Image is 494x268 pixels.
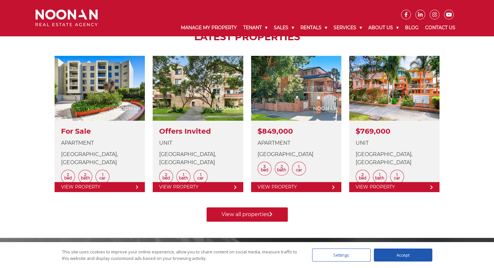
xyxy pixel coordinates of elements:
a: Manage My Property [178,19,240,36]
div: Settings [312,249,371,262]
a: Services [330,19,365,36]
a: Rentals [297,19,330,36]
img: Noonan Real Estate Agency [35,9,98,27]
a: Sales [271,19,297,36]
a: View all properties [207,207,288,222]
a: Blog [402,19,422,36]
div: Accept [374,249,432,262]
a: Tenant [240,19,271,36]
a: About Us [365,19,402,36]
h2: LATEST PROPERTIES [47,31,447,43]
a: Contact Us [422,19,459,36]
div: This site uses cookies to improve your online experience, allow you to share content on social me... [62,249,299,262]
